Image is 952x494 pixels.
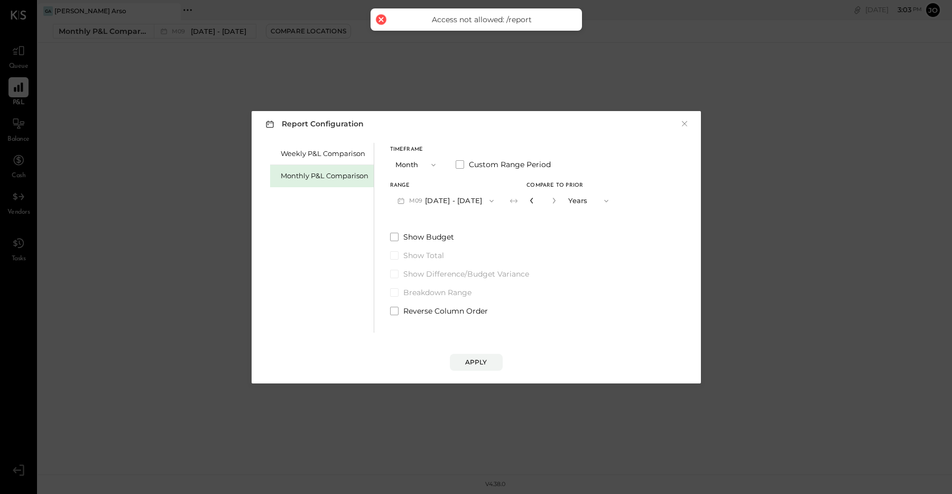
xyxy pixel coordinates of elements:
div: Range [390,183,502,188]
div: Access not allowed: /report [392,15,571,24]
span: Breakdown Range [403,287,472,298]
span: Show Total [403,250,444,261]
button: Apply [450,354,503,371]
button: M09[DATE] - [DATE] [390,191,502,211]
div: Monthly P&L Comparison [281,171,368,181]
span: Compare to Prior [526,183,583,188]
button: × [680,118,689,129]
span: Show Difference/Budget Variance [403,269,529,279]
span: Show Budget [403,232,454,242]
h3: Report Configuration [263,117,364,131]
span: Custom Range Period [469,159,551,170]
div: Apply [465,358,487,367]
button: Month [390,155,443,175]
span: M09 [409,197,426,205]
div: Timeframe [390,147,443,152]
span: Reverse Column Order [403,306,488,316]
div: Weekly P&L Comparison [281,149,368,159]
button: Years [563,191,616,211]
